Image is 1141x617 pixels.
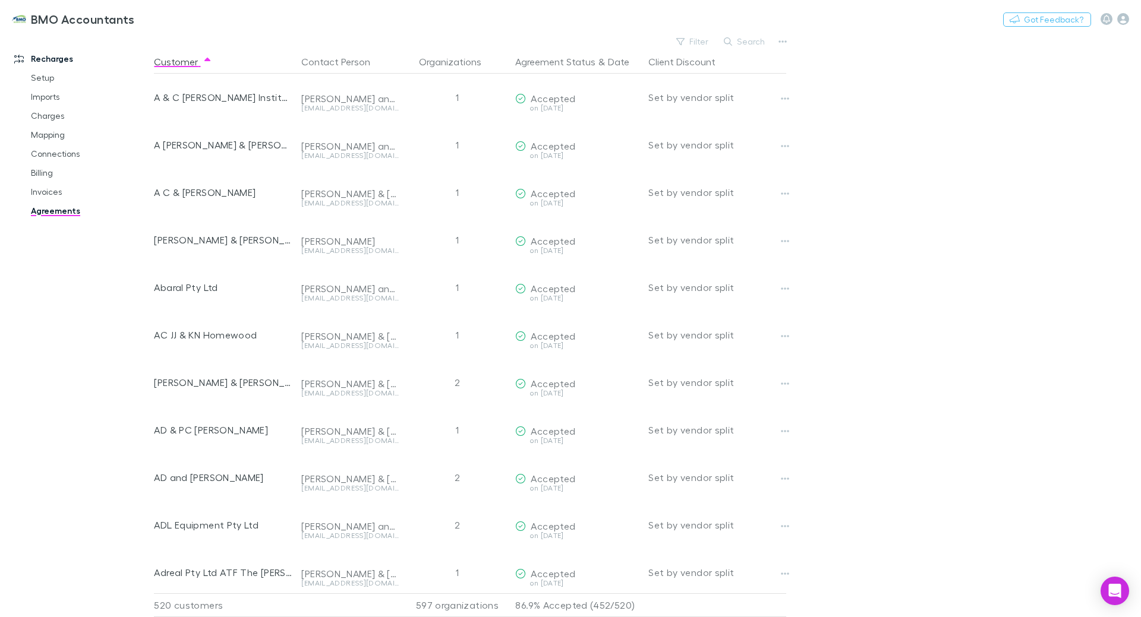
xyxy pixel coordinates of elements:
[404,406,510,454] div: 1
[648,121,786,169] div: Set by vendor split
[19,125,160,144] a: Mapping
[301,532,399,539] div: [EMAIL_ADDRESS][DOMAIN_NAME]
[515,532,639,539] div: on [DATE]
[404,264,510,311] div: 1
[154,121,292,169] div: A [PERSON_NAME] & [PERSON_NAME]
[531,93,575,104] span: Accepted
[12,12,26,26] img: BMO Accountants's Logo
[301,235,399,247] div: [PERSON_NAME]
[301,50,384,74] button: Contact Person
[404,311,510,359] div: 1
[154,264,292,311] div: Abaral Pty Ltd
[515,342,639,349] div: on [DATE]
[531,473,575,484] span: Accepted
[154,406,292,454] div: AD & PC [PERSON_NAME]
[301,437,399,444] div: [EMAIL_ADDRESS][DOMAIN_NAME]
[515,437,639,444] div: on [DATE]
[404,359,510,406] div: 2
[301,330,399,342] div: [PERSON_NAME] & [PERSON_NAME]
[19,182,160,201] a: Invoices
[718,34,772,49] button: Search
[515,105,639,112] div: on [DATE]
[531,283,575,294] span: Accepted
[19,144,160,163] a: Connections
[154,216,292,264] div: [PERSON_NAME] & [PERSON_NAME]
[404,593,510,617] div: 597 organizations
[531,568,575,579] span: Accepted
[648,311,786,359] div: Set by vendor split
[301,105,399,112] div: [EMAIL_ADDRESS][DOMAIN_NAME]
[648,406,786,454] div: Set by vendor split
[515,295,639,302] div: on [DATE]
[301,580,399,587] div: [EMAIL_ADDRESS][DOMAIN_NAME]
[648,216,786,264] div: Set by vendor split
[404,549,510,596] div: 1
[515,50,639,74] div: &
[19,163,160,182] a: Billing
[608,50,629,74] button: Date
[154,50,212,74] button: Customer
[19,68,160,87] a: Setup
[515,390,639,397] div: on [DATE]
[670,34,716,49] button: Filter
[1101,577,1129,605] div: Open Intercom Messenger
[531,520,575,531] span: Accepted
[301,140,399,152] div: [PERSON_NAME] and [PERSON_NAME]
[5,5,142,33] a: BMO Accountants
[404,121,510,169] div: 1
[648,501,786,549] div: Set by vendor split
[154,593,297,617] div: 520 customers
[515,594,639,616] p: 86.9% Accepted (452/520)
[19,106,160,125] a: Charges
[154,454,292,501] div: AD and [PERSON_NAME]
[648,359,786,406] div: Set by vendor split
[404,501,510,549] div: 2
[301,473,399,485] div: [PERSON_NAME] & [PERSON_NAME]
[515,247,639,254] div: on [DATE]
[301,188,399,200] div: [PERSON_NAME] & [PERSON_NAME]
[301,200,399,207] div: [EMAIL_ADDRESS][DOMAIN_NAME]
[301,283,399,295] div: [PERSON_NAME] and [PERSON_NAME]
[648,74,786,121] div: Set by vendor split
[301,152,399,159] div: [EMAIL_ADDRESS][DOMAIN_NAME]
[301,568,399,580] div: [PERSON_NAME] & [PERSON_NAME]
[2,49,160,68] a: Recharges
[515,580,639,587] div: on [DATE]
[301,247,399,254] div: [EMAIL_ADDRESS][DOMAIN_NAME]
[531,378,575,389] span: Accepted
[404,454,510,501] div: 2
[154,549,292,596] div: Adreal Pty Ltd ATF The [PERSON_NAME] Family Trust
[648,50,730,74] button: Client Discount
[515,485,639,492] div: on [DATE]
[648,264,786,311] div: Set by vendor split
[648,549,786,596] div: Set by vendor split
[404,169,510,216] div: 1
[531,425,575,436] span: Accepted
[531,330,575,341] span: Accepted
[515,200,639,207] div: on [DATE]
[648,454,786,501] div: Set by vendor split
[404,216,510,264] div: 1
[301,342,399,349] div: [EMAIL_ADDRESS][DOMAIN_NAME]
[154,311,292,359] div: AC JJ & KN Homewood
[531,188,575,199] span: Accepted
[31,12,135,26] h3: BMO Accountants
[531,235,575,246] span: Accepted
[19,87,160,106] a: Imports
[154,501,292,549] div: ADL Equipment Pty Ltd
[419,50,496,74] button: Organizations
[515,50,595,74] button: Agreement Status
[154,359,292,406] div: [PERSON_NAME] & [PERSON_NAME] Family Trust
[301,295,399,302] div: [EMAIL_ADDRESS][DOMAIN_NAME]
[301,93,399,105] div: [PERSON_NAME] and [PERSON_NAME]
[301,378,399,390] div: [PERSON_NAME] & [PERSON_NAME]
[531,140,575,151] span: Accepted
[301,425,399,437] div: [PERSON_NAME] & [PERSON_NAME]
[404,74,510,121] div: 1
[1003,12,1091,27] button: Got Feedback?
[648,169,786,216] div: Set by vendor split
[154,74,292,121] div: A & C [PERSON_NAME] Institute of Biochemic Medicine
[301,485,399,492] div: [EMAIL_ADDRESS][DOMAIN_NAME]
[515,152,639,159] div: on [DATE]
[154,169,292,216] div: A C & [PERSON_NAME]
